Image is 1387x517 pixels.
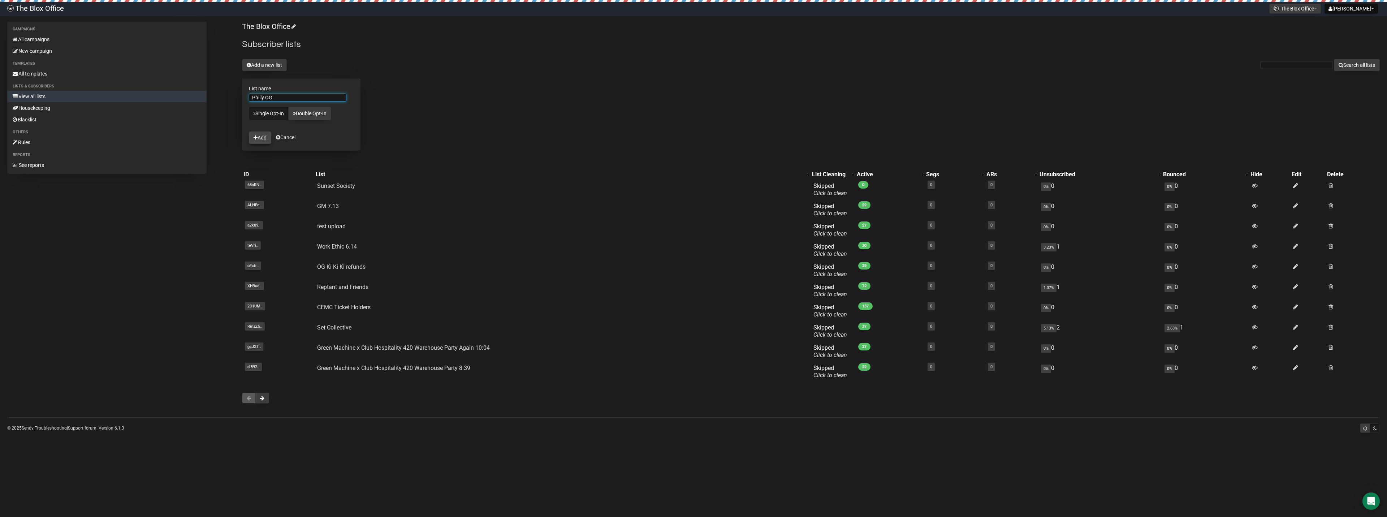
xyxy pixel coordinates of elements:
[1165,203,1175,211] span: 0%
[813,190,847,197] a: Click to clean
[1162,200,1249,220] td: 0
[245,322,265,331] span: RmzZ5..
[1165,243,1175,251] span: 0%
[813,243,847,257] span: Skipped
[858,262,870,270] span: 29
[245,363,262,371] span: dl892..
[7,159,207,171] a: See reports
[990,284,993,288] a: 0
[858,343,870,350] span: 27
[1334,59,1380,71] button: Search all lists
[1162,240,1249,260] td: 0
[249,94,346,102] input: The name of your new list
[245,282,264,290] span: XH9ud..
[1038,260,1162,281] td: 0
[1290,169,1325,180] th: Edit: No sort applied, sorting is disabled
[1038,180,1162,200] td: 0
[35,426,67,431] a: Troubleshooting
[1162,281,1249,301] td: 0
[7,45,207,57] a: New campaign
[1162,301,1249,321] td: 0
[930,263,932,268] a: 0
[930,223,932,228] a: 0
[985,169,1038,180] th: ARs: No sort applied, activate to apply an ascending sort
[1326,169,1380,180] th: Delete: No sort applied, sorting is disabled
[858,181,868,189] span: 0
[1249,169,1290,180] th: Hide: No sort applied, sorting is disabled
[986,171,1031,178] div: ARs
[812,171,848,178] div: List Cleaning
[7,34,207,45] a: All campaigns
[990,203,993,207] a: 0
[1165,304,1175,312] span: 0%
[317,263,366,270] a: OG Ki Ki Ki refunds
[1038,240,1162,260] td: 1
[930,365,932,369] a: 0
[1041,304,1051,312] span: 0%
[1040,171,1154,178] div: Unsubscribed
[7,128,207,137] li: Others
[7,68,207,79] a: All templates
[7,137,207,148] a: Rules
[245,221,263,229] span: a2k89..
[1041,344,1051,353] span: 0%
[813,182,847,197] span: Skipped
[1165,365,1175,373] span: 0%
[245,201,264,209] span: ALHEc..
[1325,4,1378,14] button: [PERSON_NAME]
[1165,284,1175,292] span: 0%
[990,365,993,369] a: 0
[990,324,993,329] a: 0
[242,22,295,31] a: The Blox Office
[858,302,873,310] span: 137
[1327,171,1378,178] div: Delete
[68,426,96,431] a: Support forum
[1038,362,1162,382] td: 0
[249,107,289,120] a: Single Opt-In
[245,302,265,310] span: 2C1UM..
[1292,171,1324,178] div: Edit
[245,241,261,250] span: teVri..
[317,223,346,230] a: test upload
[317,284,368,290] a: Reptant and Friends
[855,169,925,180] th: Active: No sort applied, activate to apply an ascending sort
[249,132,271,144] button: Add
[1038,200,1162,220] td: 0
[1162,220,1249,240] td: 0
[813,311,847,318] a: Click to clean
[1269,4,1321,14] button: The Blox Office
[990,223,993,228] a: 0
[858,201,870,209] span: 22
[930,344,932,349] a: 0
[1041,263,1051,272] span: 0%
[1038,169,1162,180] th: Unsubscribed: No sort applied, activate to apply an ascending sort
[990,263,993,268] a: 0
[1041,182,1051,191] span: 0%
[1041,243,1057,251] span: 3.23%
[22,426,34,431] a: Sendy
[813,331,847,338] a: Click to clean
[317,344,490,351] a: Green Machine x Club Hospitality 420 Warehouse Party Again 10:04
[7,424,124,432] p: © 2025 | | | Version 6.1.3
[317,203,339,210] a: GM 7.13
[813,291,847,298] a: Click to clean
[858,323,870,330] span: 37
[1162,362,1249,382] td: 0
[1038,301,1162,321] td: 0
[813,223,847,237] span: Skipped
[858,221,870,229] span: 27
[813,203,847,217] span: Skipped
[990,243,993,248] a: 0
[813,263,847,277] span: Skipped
[1041,203,1051,211] span: 0%
[1162,180,1249,200] td: 0
[813,352,847,358] a: Click to clean
[813,284,847,298] span: Skipped
[1041,223,1051,231] span: 0%
[276,134,295,140] a: Cancel
[858,363,870,371] span: 22
[1038,321,1162,341] td: 2
[1165,223,1175,231] span: 0%
[813,372,847,379] a: Click to clean
[317,243,357,250] a: Work Ethic 6.14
